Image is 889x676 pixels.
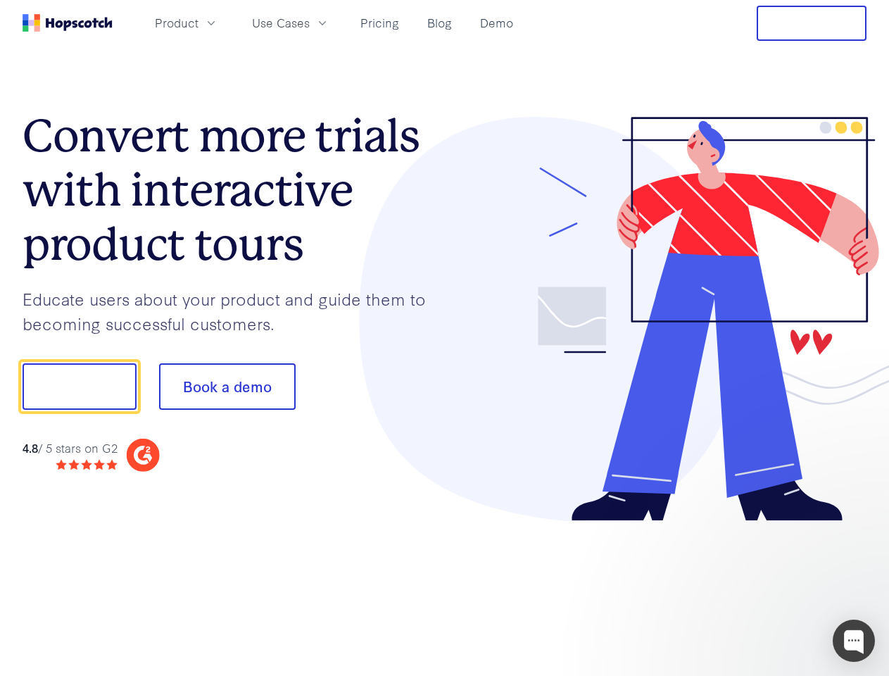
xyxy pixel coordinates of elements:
button: Product [146,11,227,35]
a: Blog [422,11,458,35]
a: Pricing [355,11,405,35]
strong: 4.8 [23,439,38,456]
h1: Convert more trials with interactive product tours [23,109,445,271]
span: Product [155,14,198,32]
span: Use Cases [252,14,310,32]
p: Educate users about your product and guide them to becoming successful customers. [23,287,445,335]
button: Book a demo [159,363,296,410]
a: Home [23,14,113,32]
button: Show me! [23,363,137,410]
a: Demo [474,11,519,35]
button: Free Trial [757,6,866,41]
div: / 5 stars on G2 [23,439,118,457]
button: Use Cases [244,11,338,35]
